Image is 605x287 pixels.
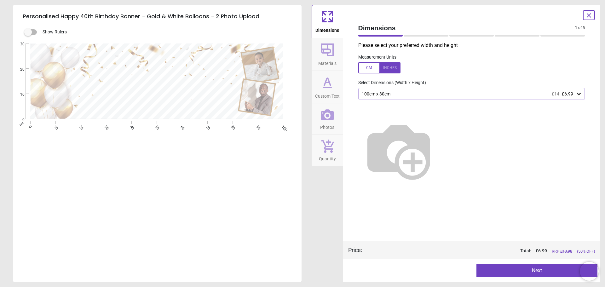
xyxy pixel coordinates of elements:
[358,54,396,60] label: Measurement Units
[13,67,25,72] span: 20
[358,110,439,191] img: Helper for size comparison
[312,104,343,135] button: Photos
[348,246,362,254] div: Price :
[312,135,343,166] button: Quantity
[353,80,426,86] label: Select Dimensions (Width x Height)
[13,92,25,97] span: 10
[560,249,572,254] span: £ 13.98
[575,25,585,31] span: 1 of 5
[372,248,595,254] div: Total:
[315,24,339,34] span: Dimensions
[318,57,337,67] span: Materials
[28,28,302,36] div: Show Rulers
[580,262,599,281] iframe: Brevo live chat
[13,117,25,123] span: 0
[358,23,575,32] span: Dimensions
[320,121,334,131] span: Photos
[358,42,590,49] p: Please select your preferred width and height
[536,248,547,254] span: £
[23,10,291,23] h5: Personalised Happy 40th Birthday Banner - Gold & White Balloons - 2 Photo Upload
[577,249,595,254] span: (50% OFF)
[312,5,343,38] button: Dimensions
[13,42,25,47] span: 30
[476,264,597,277] button: Next
[361,91,576,97] div: 100cm x 30cm
[552,249,572,254] span: RRP
[562,91,573,96] span: £6.99
[312,71,343,104] button: Custom Text
[312,38,343,71] button: Materials
[315,90,340,100] span: Custom Text
[319,153,336,162] span: Quantity
[538,248,547,253] span: 6.99
[552,91,559,96] span: £14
